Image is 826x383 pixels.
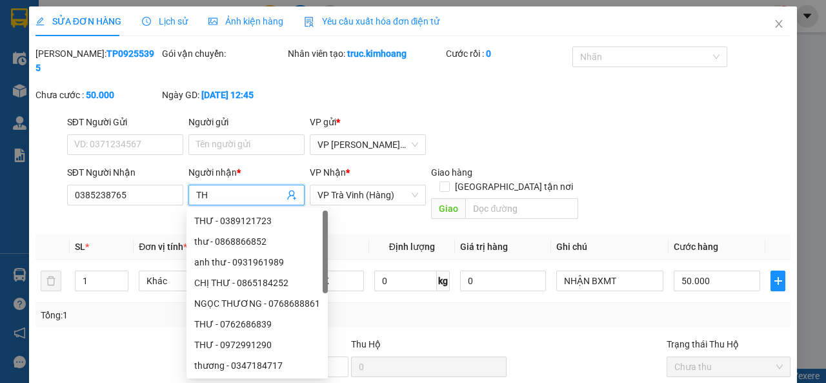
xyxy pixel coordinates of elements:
[771,271,785,291] button: plus
[188,115,305,129] div: Người gửi
[5,84,166,96] span: GIAO:
[194,358,320,373] div: thương - 0347184717
[186,314,328,335] div: THƯ - 0762686839
[5,56,188,68] p: NHẬN:
[5,25,120,50] span: VP [PERSON_NAME] ([GEOGRAPHIC_DATA]) -
[347,48,407,59] b: truc.kimhoang
[146,271,238,291] span: Khác
[142,16,188,26] span: Lịch sử
[304,16,440,26] span: Yêu cầu xuất hóa đơn điện tử
[351,339,381,349] span: Thu Hộ
[551,234,669,260] th: Ghi chú
[35,47,159,75] div: [PERSON_NAME]:
[186,335,328,355] div: THƯ - 0972991290
[41,308,320,322] div: Tổng: 1
[304,17,314,27] img: icon
[460,242,508,252] span: Giá trị hàng
[162,88,286,102] div: Ngày GD:
[194,276,320,290] div: CHỊ THƯ - 0865184252
[288,47,443,61] div: Nhân viên tạo:
[310,115,426,129] div: VP gửi
[36,56,101,68] span: VP Càng Long
[186,355,328,376] div: thương - 0347184717
[194,338,320,352] div: THƯ - 0972991290
[162,47,286,61] div: Gói vận chuyển:
[208,17,217,26] span: picture
[186,231,328,252] div: thư - 0868866852
[201,90,254,100] b: [DATE] 12:45
[194,255,320,269] div: anh thư - 0931961989
[75,242,85,252] span: SL
[389,242,435,252] span: Định lượng
[486,48,491,59] b: 0
[310,167,346,178] span: VP Nhận
[674,357,783,377] span: Chưa thu
[437,271,450,291] span: kg
[194,214,320,228] div: THƯ - 0389121723
[446,47,570,61] div: Cước rồi :
[208,16,283,26] span: Ảnh kiện hàng
[465,198,578,219] input: Dọc đường
[67,115,183,129] div: SĐT Người Gửi
[186,273,328,293] div: CHỊ THƯ - 0865184252
[188,165,305,180] div: Người nhận
[142,17,151,26] span: clock-circle
[67,165,183,180] div: SĐT Người Nhận
[674,242,718,252] span: Cước hàng
[43,7,150,19] strong: BIÊN NHẬN GỬI HÀNG
[431,167,472,178] span: Giao hàng
[35,16,121,26] span: SỬA ĐƠN HÀNG
[69,70,99,82] span: THIỆN
[86,90,114,100] b: 50.000
[287,190,297,200] span: user-add
[186,211,328,231] div: THƯ - 0389121723
[139,242,187,252] span: Đơn vị tính
[667,337,791,351] div: Trạng thái Thu Hộ
[5,25,188,50] p: GỬI:
[35,88,159,102] div: Chưa cước :
[194,234,320,249] div: thư - 0868866852
[450,180,578,194] span: [GEOGRAPHIC_DATA] tận nơi
[761,6,797,43] button: Close
[194,296,320,311] div: NGỌC THƯƠNG - 0768688861
[5,70,99,82] span: 0368103315 -
[194,317,320,331] div: THƯ - 0762686839
[771,276,785,286] span: plus
[34,84,166,96] span: KO BAO HƯ BỂ-NHẬN BXMT
[186,293,328,314] div: NGỌC THƯƠNG - 0768688861
[35,17,45,26] span: edit
[774,19,784,29] span: close
[556,271,663,291] input: Ghi Chú
[431,198,465,219] span: Giao
[317,135,418,154] span: VP Trần Phú (Hàng)
[186,252,328,273] div: anh thư - 0931961989
[41,271,61,291] button: delete
[317,185,418,205] span: VP Trà Vinh (Hàng)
